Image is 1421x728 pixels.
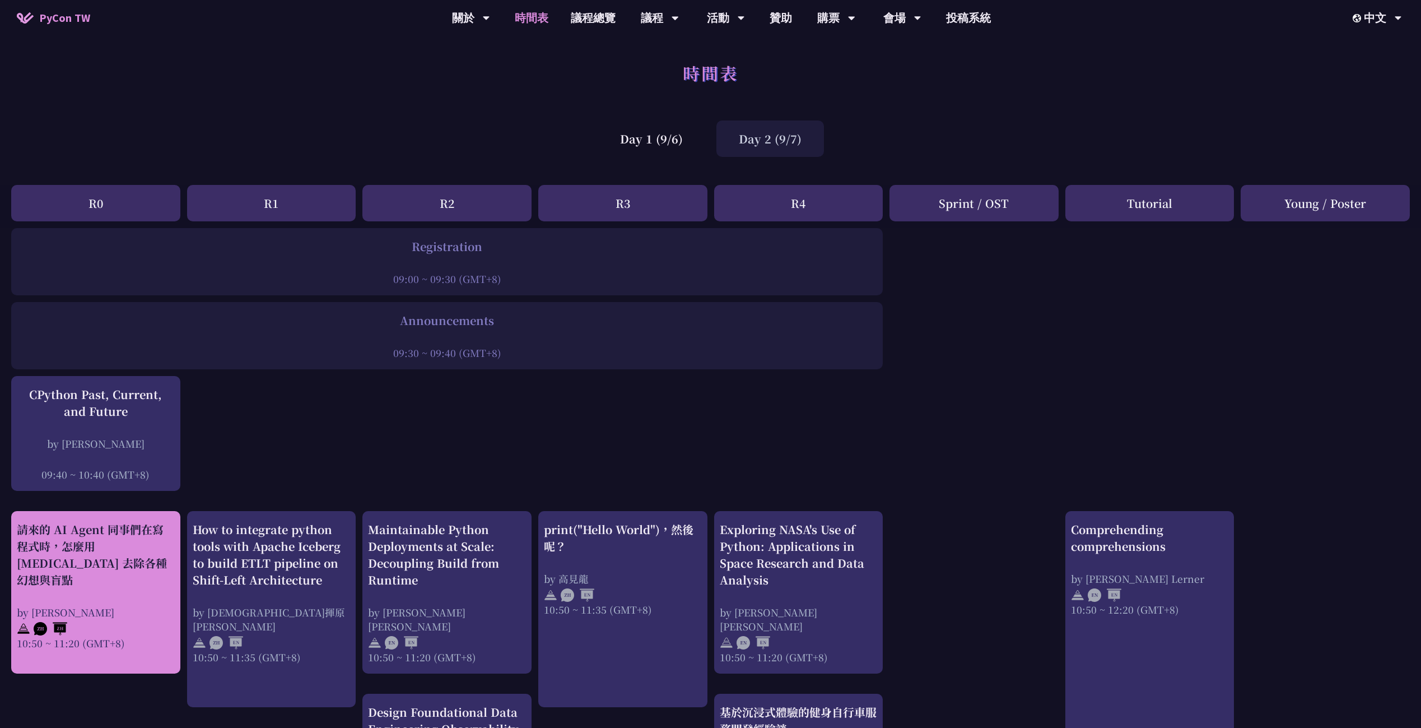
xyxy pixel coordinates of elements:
div: 10:50 ~ 11:20 (GMT+8) [368,650,526,664]
div: 10:50 ~ 11:20 (GMT+8) [720,650,878,664]
img: Home icon of PyCon TW 2025 [17,12,34,24]
div: Exploring NASA's Use of Python: Applications in Space Research and Data Analysis [720,521,878,588]
a: print("Hello World")，然後呢？ by 高見龍 10:50 ~ 11:35 (GMT+8) [544,521,702,698]
div: Maintainable Python Deployments at Scale: Decoupling Build from Runtime [368,521,526,588]
div: Registration [17,238,877,255]
img: ZHEN.371966e.svg [561,588,594,602]
div: 09:40 ~ 10:40 (GMT+8) [17,467,175,481]
div: Day 1 (9/6) [598,120,705,157]
div: 10:50 ~ 11:20 (GMT+8) [17,636,175,650]
div: 10:50 ~ 11:35 (GMT+8) [544,602,702,616]
img: svg+xml;base64,PHN2ZyB4bWxucz0iaHR0cDovL3d3dy53My5vcmcvMjAwMC9zdmciIHdpZHRoPSIyNCIgaGVpZ2h0PSIyNC... [544,588,557,602]
span: PyCon TW [39,10,90,26]
div: Day 2 (9/7) [716,120,824,157]
div: 09:00 ~ 09:30 (GMT+8) [17,272,877,286]
img: ZHZH.38617ef.svg [34,622,67,636]
div: 10:50 ~ 11:35 (GMT+8) [193,650,351,664]
a: PyCon TW [6,4,101,32]
div: 10:50 ~ 12:20 (GMT+8) [1071,602,1229,616]
div: R2 [362,185,532,221]
img: svg+xml;base64,PHN2ZyB4bWxucz0iaHR0cDovL3d3dy53My5vcmcvMjAwMC9zdmciIHdpZHRoPSIyNCIgaGVpZ2h0PSIyNC... [368,636,381,650]
div: R3 [538,185,707,221]
img: Locale Icon [1353,14,1364,22]
div: R0 [11,185,180,221]
div: Comprehending comprehensions [1071,521,1229,555]
img: svg+xml;base64,PHN2ZyB4bWxucz0iaHR0cDovL3d3dy53My5vcmcvMjAwMC9zdmciIHdpZHRoPSIyNCIgaGVpZ2h0PSIyNC... [193,636,206,650]
img: ENEN.5a408d1.svg [385,636,418,650]
a: 請來的 AI Agent 同事們在寫程式時，怎麼用 [MEDICAL_DATA] 去除各種幻想與盲點 by [PERSON_NAME] 10:50 ~ 11:20 (GMT+8) [17,521,175,664]
img: svg+xml;base64,PHN2ZyB4bWxucz0iaHR0cDovL3d3dy53My5vcmcvMjAwMC9zdmciIHdpZHRoPSIyNCIgaGVpZ2h0PSIyNC... [17,622,30,636]
a: How to integrate python tools with Apache Iceberg to build ETLT pipeline on Shift-Left Architectu... [193,521,351,698]
div: Tutorial [1065,185,1234,221]
div: Sprint / OST [889,185,1059,221]
img: ENEN.5a408d1.svg [1088,588,1121,602]
div: 09:30 ~ 09:40 (GMT+8) [17,346,877,360]
img: svg+xml;base64,PHN2ZyB4bWxucz0iaHR0cDovL3d3dy53My5vcmcvMjAwMC9zdmciIHdpZHRoPSIyNCIgaGVpZ2h0PSIyNC... [720,636,733,650]
img: ZHEN.371966e.svg [209,636,243,650]
div: R1 [187,185,356,221]
div: by [PERSON_NAME] [PERSON_NAME] [368,605,526,633]
a: Exploring NASA's Use of Python: Applications in Space Research and Data Analysis by [PERSON_NAME]... [720,521,878,664]
img: svg+xml;base64,PHN2ZyB4bWxucz0iaHR0cDovL3d3dy53My5vcmcvMjAwMC9zdmciIHdpZHRoPSIyNCIgaGVpZ2h0PSIyNC... [1071,588,1084,602]
div: by [DEMOGRAPHIC_DATA]揮原 [PERSON_NAME] [193,605,351,633]
div: print("Hello World")，然後呢？ [544,521,702,555]
div: by [PERSON_NAME] [PERSON_NAME] [720,605,878,633]
div: How to integrate python tools with Apache Iceberg to build ETLT pipeline on Shift-Left Architecture [193,521,351,588]
div: CPython Past, Current, and Future [17,386,175,420]
div: Announcements [17,312,877,329]
h1: 時間表 [683,56,738,90]
div: by [PERSON_NAME] [17,437,175,451]
div: 請來的 AI Agent 同事們在寫程式時，怎麼用 [MEDICAL_DATA] 去除各種幻想與盲點 [17,521,175,588]
img: ENEN.5a408d1.svg [737,636,770,650]
div: R4 [714,185,883,221]
div: Young / Poster [1241,185,1410,221]
div: by [PERSON_NAME] [17,605,175,619]
div: by 高見龍 [544,572,702,586]
a: CPython Past, Current, and Future by [PERSON_NAME] 09:40 ~ 10:40 (GMT+8) [17,386,175,481]
div: by [PERSON_NAME] Lerner [1071,572,1229,586]
a: Maintainable Python Deployments at Scale: Decoupling Build from Runtime by [PERSON_NAME] [PERSON_... [368,521,526,664]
